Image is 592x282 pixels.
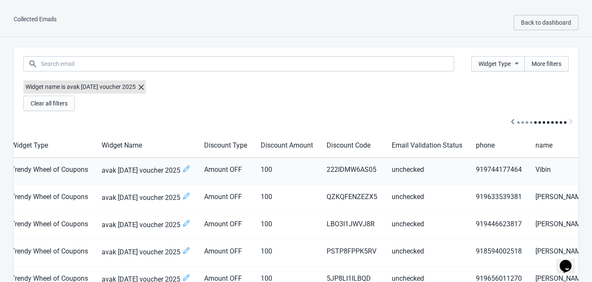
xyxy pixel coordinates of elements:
[320,212,385,239] td: LBO3I1JWVJ8R
[471,56,525,71] button: Widget Type
[23,80,146,94] label: Widget name is avak [DATE] voucher 2025
[514,15,578,30] button: Back to dashboard
[31,100,68,107] span: Clear all filters
[254,185,320,212] td: 100
[469,239,529,267] td: 918594002518
[102,219,191,231] span: avak [DATE] voucher 2025
[102,165,191,176] span: avak [DATE] voucher 2025
[385,212,469,239] td: unchecked
[4,185,95,212] td: Trendy Wheel of Coupons
[524,56,569,71] button: More filters
[385,239,469,267] td: unchecked
[197,212,254,239] td: Amount OFF
[254,158,320,185] td: 100
[197,134,254,158] th: Discount Type
[320,185,385,212] td: QZKQFENZEZX5
[40,56,454,71] input: Search email
[320,134,385,158] th: Discount Code
[505,114,521,130] button: Scroll table left one column
[23,96,75,111] button: Clear all filters
[4,239,95,267] td: Trendy Wheel of Coupons
[4,212,95,239] td: Trendy Wheel of Coupons
[4,134,95,158] th: Widget Type
[469,212,529,239] td: 919446623817
[197,185,254,212] td: Amount OFF
[320,239,385,267] td: PSTP8FPPK5RV
[385,158,469,185] td: unchecked
[197,239,254,267] td: Amount OFF
[556,248,583,273] iframe: chat widget
[469,158,529,185] td: 919744177464
[197,158,254,185] td: Amount OFF
[469,134,529,158] th: phone
[385,185,469,212] td: unchecked
[102,246,191,258] span: avak [DATE] voucher 2025
[478,60,511,67] span: Widget Type
[532,60,561,67] span: More filters
[95,134,197,158] th: Widget Name
[469,185,529,212] td: 919633539381
[254,239,320,267] td: 100
[254,134,320,158] th: Discount Amount
[4,158,95,185] td: Trendy Wheel of Coupons
[521,19,571,26] span: Back to dashboard
[320,158,385,185] td: 222IDMW6AS05
[254,212,320,239] td: 100
[102,192,191,203] span: avak [DATE] voucher 2025
[385,134,469,158] th: Email Validation Status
